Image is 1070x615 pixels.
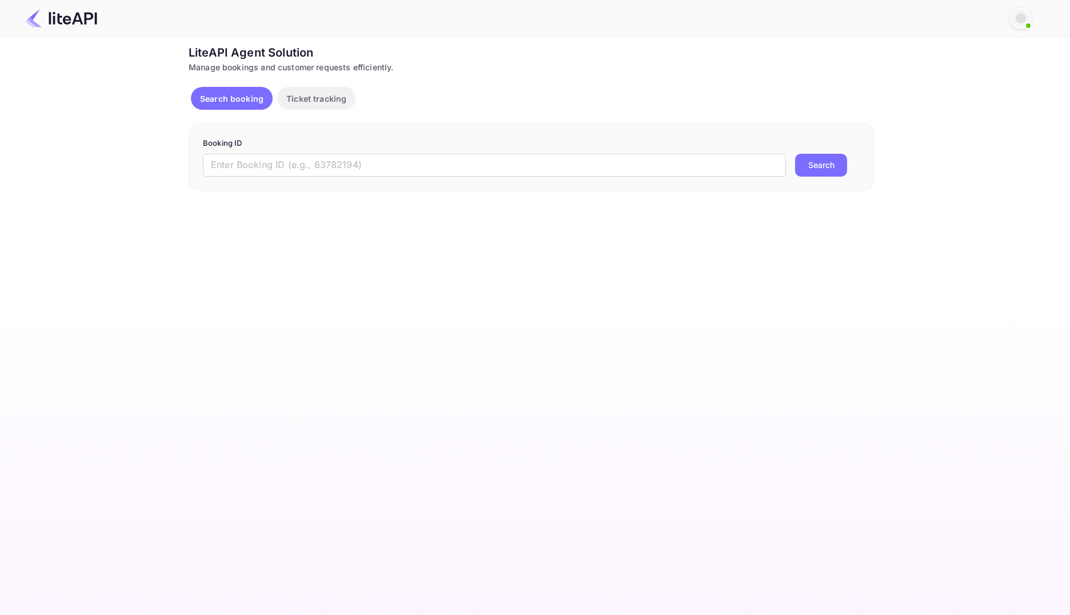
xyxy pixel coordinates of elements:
[203,138,860,149] p: Booking ID
[189,61,875,73] div: Manage bookings and customer requests efficiently.
[200,93,263,105] p: Search booking
[189,44,875,61] div: LiteAPI Agent Solution
[25,9,97,27] img: LiteAPI Logo
[286,93,346,105] p: Ticket tracking
[795,154,847,177] button: Search
[203,154,786,177] input: Enter Booking ID (e.g., 63782194)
